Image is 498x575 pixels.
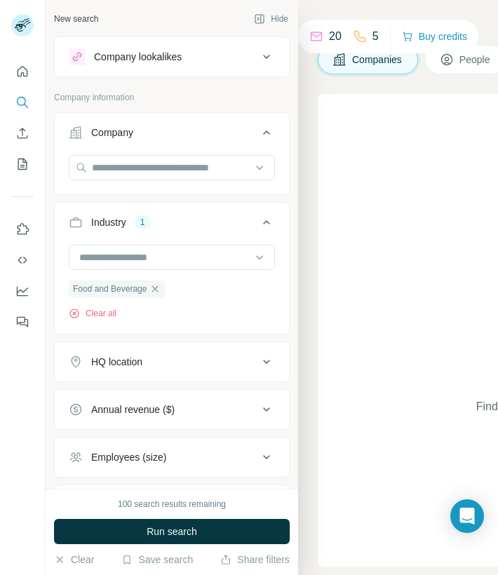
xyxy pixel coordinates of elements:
button: Dashboard [11,278,34,304]
button: Share filters [220,553,290,567]
button: Buy credits [402,27,467,46]
div: 1 [135,216,151,229]
button: Search [11,90,34,115]
div: Open Intercom Messenger [450,499,484,533]
button: My lists [11,151,34,177]
div: Industry [91,215,126,229]
button: Enrich CSV [11,121,34,146]
button: Save search [121,553,193,567]
button: Feedback [11,309,34,334]
button: Quick start [11,59,34,84]
div: 100 search results remaining [118,498,226,510]
button: Clear [54,553,94,567]
span: People [459,53,492,67]
button: Use Surfe on LinkedIn [11,217,34,242]
div: Company [91,126,133,140]
button: Run search [54,519,290,544]
span: Food and Beverage [73,283,147,295]
h4: Search [318,17,481,36]
p: 20 [329,28,342,45]
span: Run search [147,525,197,539]
button: Company [55,116,289,155]
button: Company lookalikes [55,40,289,74]
p: Company information [54,91,290,104]
p: 5 [372,28,379,45]
button: Hide [244,8,298,29]
button: Use Surfe API [11,248,34,273]
button: Annual revenue ($) [55,393,289,426]
button: Technologies [55,488,289,522]
div: New search [54,13,98,25]
div: Employees (size) [91,450,166,464]
button: Employees (size) [55,440,289,474]
button: HQ location [55,345,289,379]
span: Companies [352,53,403,67]
div: HQ location [91,355,142,369]
div: Company lookalikes [94,50,182,64]
div: Annual revenue ($) [91,402,175,417]
button: Industry1 [55,205,289,245]
button: Clear all [69,307,116,320]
